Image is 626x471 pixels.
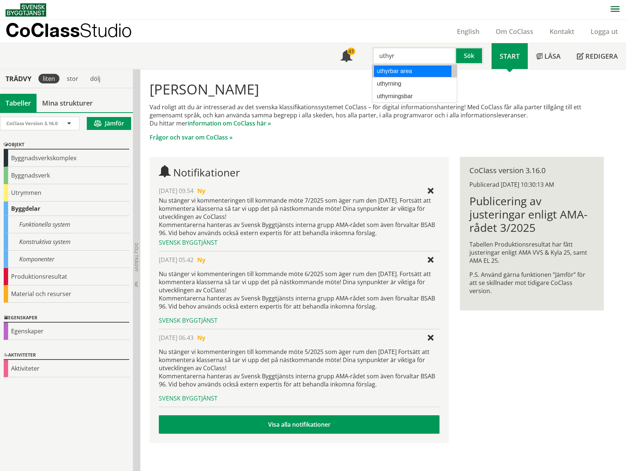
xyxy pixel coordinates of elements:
button: Jämför [87,117,131,130]
div: dölj [86,74,105,83]
div: Aktiviteter [4,351,129,360]
div: Komponenter [4,251,129,268]
span: Studio [80,19,132,41]
div: Konstruktiva system [4,233,129,251]
span: [DATE] 05.42 [159,256,194,264]
a: Start [492,43,528,69]
div: Aktiviteter [4,360,129,377]
a: CoClassStudio [6,20,148,43]
span: [DATE] 09.54 [159,187,194,195]
input: Sök [372,47,456,65]
img: Svensk Byggtjänst [6,3,46,17]
p: CoClass [6,26,132,34]
span: Ny [197,334,205,342]
div: uthyrning [374,79,451,89]
a: Redigera [569,43,626,69]
div: Utrymmen [4,184,129,202]
a: 41 [332,43,360,69]
a: Visa alla notifikationer [159,415,439,434]
div: Byggdelar [4,202,129,216]
p: Nu stänger vi kommenteringen till kommande möte 6/2025 som äger rum den [DATE]. Fortsätt att komm... [159,270,439,310]
h1: Publicering av justeringar enligt AMA-rådet 3/2025 [469,195,594,234]
span: Ny [197,187,205,195]
span: Ny [197,256,205,264]
span: Dölj trädvy [133,243,140,272]
span: Läsa [544,52,561,61]
p: Nu stänger vi kommenteringen till kommande möte 5/2025 som äger rum den [DATE] Fortsätt att komme... [159,348,439,388]
div: Svensk Byggtjänst [159,394,439,402]
div: Publicerad [DATE] 10:30:13 AM [469,181,594,189]
h1: [PERSON_NAME] [150,81,603,97]
div: stor [62,74,83,83]
p: Tabellen Produktionsresultat har fått justeringar enligt AMA VVS & Kyla 25, samt AMA EL 25. [469,240,594,265]
div: uthyrbar area [374,66,451,77]
div: 41 [347,48,355,55]
div: Egenskaper [4,323,129,340]
div: Nu stänger vi kommenteringen till kommande möte 7/2025 som äger rum den [DATE]. Fortsätt att komm... [159,196,439,237]
a: Läsa [528,43,569,69]
div: Produktionsresultat [4,268,129,285]
a: English [449,27,488,36]
span: Start [500,52,520,61]
a: Om CoClass [488,27,541,36]
div: Funktionella system [4,216,129,233]
span: Redigera [585,52,618,61]
div: Trädvy [1,75,35,83]
a: information om CoClass här » [188,119,271,127]
div: Byggnadsverk [4,167,129,184]
div: Svensk Byggtjänst [159,238,439,247]
div: CoClass version 3.16.0 [469,166,594,175]
a: Logga ut [582,27,626,36]
div: Material och resurser [4,285,129,303]
div: Byggnadsverkskomplex [4,149,129,167]
div: Objekt [4,141,129,149]
p: P.S. Använd gärna funktionen ”Jämför” för att se skillnader mot tidigare CoClass version. [469,271,594,295]
a: Frågor och svar om CoClass » [150,133,233,141]
span: Notifikationer [173,165,240,179]
div: liten [38,74,59,83]
span: Notifikationer [341,51,352,63]
a: Kontakt [541,27,582,36]
div: Svensk Byggtjänst [159,316,439,324]
a: Mina strukturer [37,94,98,112]
p: Vad roligt att du är intresserad av det svenska klassifikationssystemet CoClass – för digital inf... [150,103,603,127]
button: Sök [456,47,483,65]
div: uthyrningsbar [374,91,451,102]
div: Egenskaper [4,314,129,323]
span: CoClass Version 3.16.0 [6,120,58,127]
span: [DATE] 06.43 [159,334,194,342]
